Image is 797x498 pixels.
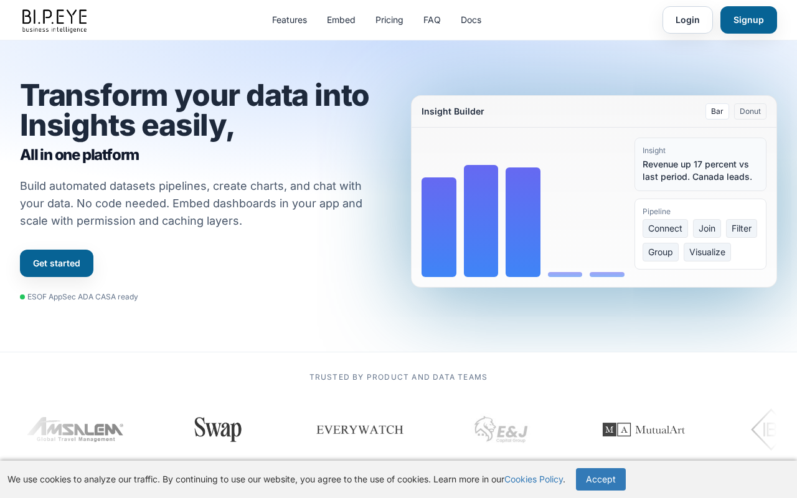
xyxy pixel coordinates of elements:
[20,250,93,277] a: Get started
[422,138,625,277] div: Bar chart
[643,158,758,183] div: Revenue up 17 percent vs last period. Canada leads.
[20,177,379,230] p: Build automated datasets pipelines, create charts, and chat with your data. No code needed. Embed...
[705,103,729,120] button: Bar
[643,219,688,238] span: Connect
[643,207,758,217] div: Pipeline
[423,14,441,26] a: FAQ
[20,372,777,382] p: Trusted by product and data teams
[588,398,700,461] img: MutualArt
[663,6,713,34] a: Login
[720,6,777,34] a: Signup
[20,6,91,34] img: bipeye-logo
[272,14,307,26] a: Features
[576,468,626,491] button: Accept
[422,105,484,118] div: Insight Builder
[461,14,481,26] a: Docs
[375,14,403,26] a: Pricing
[20,145,386,165] span: All in one platform
[7,473,565,486] p: We use cookies to analyze our traffic. By continuing to use our website, you agree to the use of ...
[726,219,757,238] span: Filter
[643,146,758,156] div: Insight
[20,292,138,302] div: ESOF AppSec ADA CASA ready
[643,243,679,261] span: Group
[189,417,247,442] img: Swap
[684,243,731,261] span: Visualize
[693,219,721,238] span: Join
[327,14,356,26] a: Embed
[20,80,386,165] h1: Transform your data into Insights easily,
[315,411,405,448] img: Everywatch
[504,474,563,484] a: Cookies Policy
[27,417,125,442] img: Amsalem
[734,103,766,120] button: Donut
[471,398,533,461] img: EJ Capital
